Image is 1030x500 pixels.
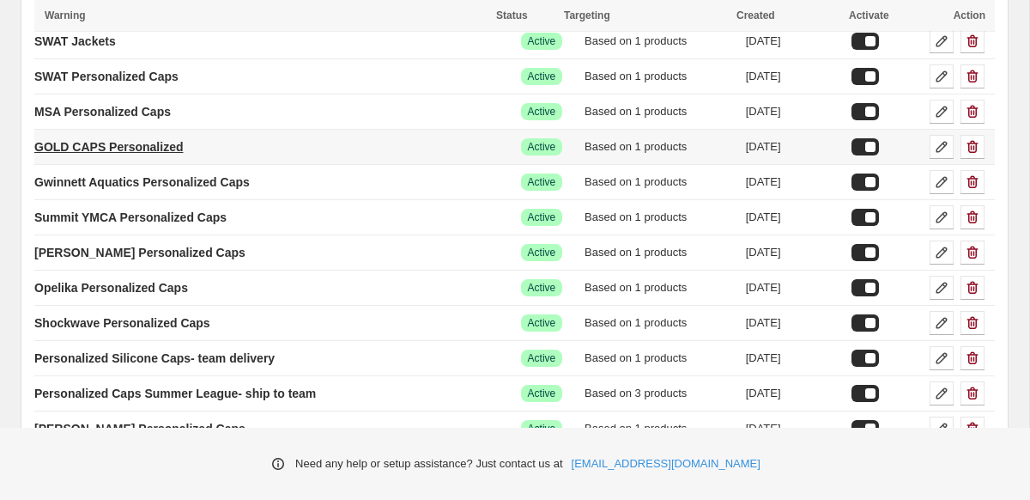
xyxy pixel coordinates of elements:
p: Personalized Silicone Caps- team delivery [34,350,275,367]
div: [DATE] [746,420,842,437]
span: Targeting [564,9,610,21]
div: [DATE] [746,350,842,367]
div: [DATE] [746,174,842,191]
div: [DATE] [746,33,842,50]
div: [DATE] [746,209,842,226]
a: MSA Personalized Caps [34,98,171,125]
span: Warning [45,9,86,21]
div: [DATE] [746,103,842,120]
div: Based on 1 products [585,279,736,296]
div: [DATE] [746,244,842,261]
a: [PERSON_NAME] Personalized Caps [34,415,245,442]
span: Activate [849,9,889,21]
p: [PERSON_NAME] Personalized Caps [34,420,245,437]
p: Opelika Personalized Caps [34,279,188,296]
a: Personalized Caps Summer League- ship to team [34,380,316,407]
span: Active [528,281,556,295]
div: Based on 1 products [585,68,736,85]
div: [DATE] [746,385,842,402]
div: Based on 1 products [585,103,736,120]
span: Active [528,351,556,365]
span: Active [528,387,556,400]
span: Action [954,9,985,21]
div: [DATE] [746,314,842,332]
span: Status [496,9,528,21]
div: Based on 1 products [585,33,736,50]
a: [PERSON_NAME] Personalized Caps [34,239,245,266]
span: Active [528,34,556,48]
p: Gwinnett Aquatics Personalized Caps [34,174,250,191]
div: Based on 1 products [585,174,736,191]
div: Based on 1 products [585,420,736,437]
div: Based on 1 products [585,244,736,261]
span: Active [528,140,556,154]
div: Based on 1 products [585,314,736,332]
p: [PERSON_NAME] Personalized Caps [34,244,245,261]
a: Personalized Silicone Caps- team delivery [34,345,275,372]
div: Based on 1 products [585,209,736,226]
a: Summit YMCA Personalized Caps [34,204,227,231]
span: Active [528,175,556,189]
a: [EMAIL_ADDRESS][DOMAIN_NAME] [572,455,760,473]
span: Active [528,210,556,224]
span: Active [528,70,556,83]
p: SWAT Personalized Caps [34,68,179,85]
p: GOLD CAPS Personalized [34,138,183,155]
p: Shockwave Personalized Caps [34,314,210,332]
p: SWAT Jackets [34,33,116,50]
span: Created [736,9,775,21]
span: Active [528,316,556,330]
div: [DATE] [746,138,842,155]
a: SWAT Personalized Caps [34,63,179,90]
a: Shockwave Personalized Caps [34,309,210,337]
p: Personalized Caps Summer League- ship to team [34,385,316,402]
p: Summit YMCA Personalized Caps [34,209,227,226]
a: Opelika Personalized Caps [34,274,188,302]
span: Active [528,105,556,119]
a: GOLD CAPS Personalized [34,133,183,161]
div: Based on 1 products [585,138,736,155]
div: [DATE] [746,68,842,85]
a: SWAT Jackets [34,27,116,55]
div: Based on 1 products [585,350,736,367]
div: [DATE] [746,279,842,296]
div: Based on 3 products [585,385,736,402]
span: Active [528,246,556,259]
a: Gwinnett Aquatics Personalized Caps [34,168,250,196]
p: MSA Personalized Caps [34,103,171,120]
span: Active [528,422,556,436]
